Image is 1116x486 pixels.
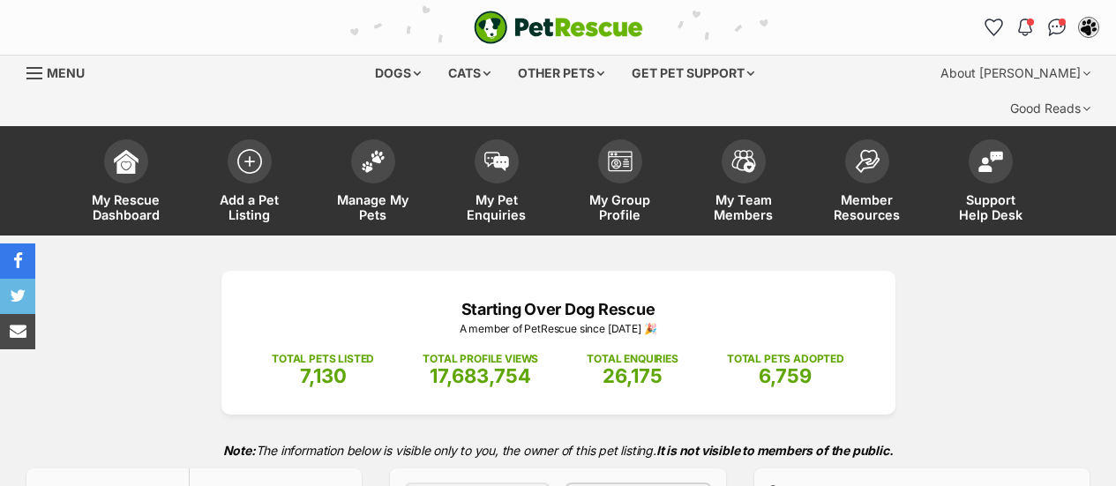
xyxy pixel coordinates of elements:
p: TOTAL ENQUIRIES [587,351,678,367]
div: Good Reads [998,91,1103,126]
img: notifications-46538b983faf8c2785f20acdc204bb7945ddae34d4c08c2a6579f10ce5e182be.svg [1018,19,1032,36]
span: My Rescue Dashboard [86,192,166,222]
img: Lynda Smith profile pic [1080,19,1097,36]
div: Other pets [506,56,617,91]
a: Manage My Pets [311,131,435,236]
strong: Note: [223,443,256,458]
img: dashboard-icon-eb2f2d2d3e046f16d808141f083e7271f6b2e854fb5c12c21221c1fb7104beca.svg [114,149,139,174]
a: Conversations [1043,13,1071,41]
p: Starting Over Dog Rescue [248,297,869,321]
img: group-profile-icon-3fa3cf56718a62981997c0bc7e787c4b2cf8bcc04b72c1350f741eb67cf2f40e.svg [608,151,633,172]
p: A member of PetRescue since [DATE] 🎉 [248,321,869,337]
span: My Group Profile [580,192,660,222]
button: Notifications [1011,13,1039,41]
a: Add a Pet Listing [188,131,311,236]
div: Dogs [363,56,433,91]
a: PetRescue [474,11,643,44]
div: Cats [436,56,503,91]
img: chat-41dd97257d64d25036548639549fe6c8038ab92f7586957e7f3b1b290dea8141.svg [1048,19,1067,36]
span: My Pet Enquiries [457,192,536,222]
span: My Team Members [704,192,783,222]
a: My Rescue Dashboard [64,131,188,236]
a: Member Resources [805,131,929,236]
img: help-desk-icon-fdf02630f3aa405de69fd3d07c3f3aa587a6932b1a1747fa1d2bba05be0121f9.svg [978,151,1003,172]
img: logo-e224e6f780fb5917bec1dbf3a21bbac754714ae5b6737aabdf751b685950b380.svg [474,11,643,44]
p: TOTAL PETS LISTED [272,351,374,367]
span: 17,683,754 [430,364,531,387]
strong: It is not visible to members of the public. [656,443,894,458]
button: My account [1075,13,1103,41]
img: pet-enquiries-icon-7e3ad2cf08bfb03b45e93fb7055b45f3efa6380592205ae92323e6603595dc1f.svg [484,152,509,171]
a: My Group Profile [558,131,682,236]
img: add-pet-listing-icon-0afa8454b4691262ce3f59096e99ab1cd57d4a30225e0717b998d2c9b9846f56.svg [237,149,262,174]
span: 26,175 [603,364,663,387]
span: Add a Pet Listing [210,192,289,222]
span: Support Help Desk [951,192,1030,222]
a: Support Help Desk [929,131,1052,236]
a: Menu [26,56,97,87]
img: team-members-icon-5396bd8760b3fe7c0b43da4ab00e1e3bb1a5d9ba89233759b79545d2d3fc5d0d.svg [731,150,756,173]
img: manage-my-pets-icon-02211641906a0b7f246fdf0571729dbe1e7629f14944591b6c1af311fb30b64b.svg [361,150,386,173]
span: Member Resources [828,192,907,222]
span: 7,130 [300,364,347,387]
p: The information below is visible only to you, the owner of this pet listing. [26,432,1090,468]
img: member-resources-icon-8e73f808a243e03378d46382f2149f9095a855e16c252ad45f914b54edf8863c.svg [855,149,880,173]
span: Menu [47,65,85,80]
div: About [PERSON_NAME] [928,56,1103,91]
p: TOTAL PROFILE VIEWS [423,351,538,367]
div: Get pet support [619,56,767,91]
a: My Pet Enquiries [435,131,558,236]
a: Favourites [979,13,1007,41]
span: Manage My Pets [333,192,413,222]
a: My Team Members [682,131,805,236]
p: TOTAL PETS ADOPTED [727,351,844,367]
span: 6,759 [759,364,812,387]
ul: Account quick links [979,13,1103,41]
